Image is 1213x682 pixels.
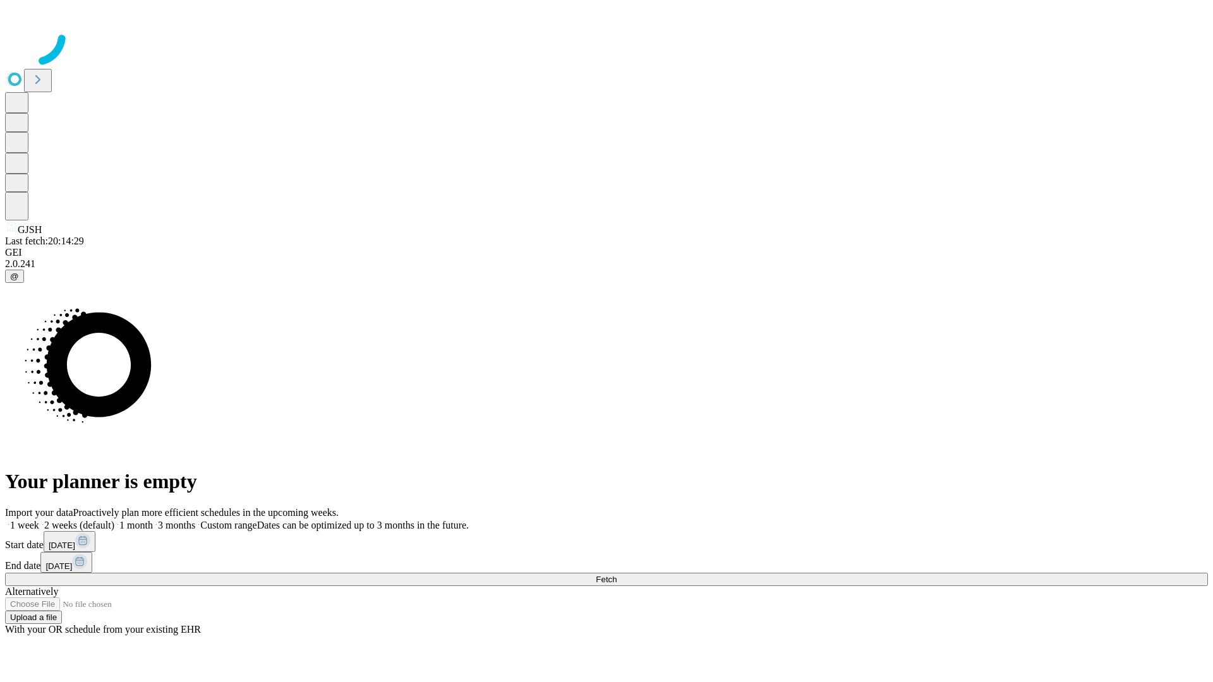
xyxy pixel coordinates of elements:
[5,624,201,635] span: With your OR schedule from your existing EHR
[200,520,256,530] span: Custom range
[119,520,153,530] span: 1 month
[45,561,72,571] span: [DATE]
[5,586,58,597] span: Alternatively
[5,552,1208,573] div: End date
[5,573,1208,586] button: Fetch
[44,531,95,552] button: [DATE]
[73,507,339,518] span: Proactively plan more efficient schedules in the upcoming weeks.
[5,611,62,624] button: Upload a file
[5,247,1208,258] div: GEI
[596,575,617,584] span: Fetch
[49,541,75,550] span: [DATE]
[5,507,73,518] span: Import your data
[5,258,1208,270] div: 2.0.241
[10,520,39,530] span: 1 week
[158,520,195,530] span: 3 months
[10,272,19,281] span: @
[5,236,84,246] span: Last fetch: 20:14:29
[5,470,1208,493] h1: Your planner is empty
[44,520,114,530] span: 2 weeks (default)
[18,224,42,235] span: GJSH
[5,270,24,283] button: @
[5,531,1208,552] div: Start date
[257,520,469,530] span: Dates can be optimized up to 3 months in the future.
[40,552,92,573] button: [DATE]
